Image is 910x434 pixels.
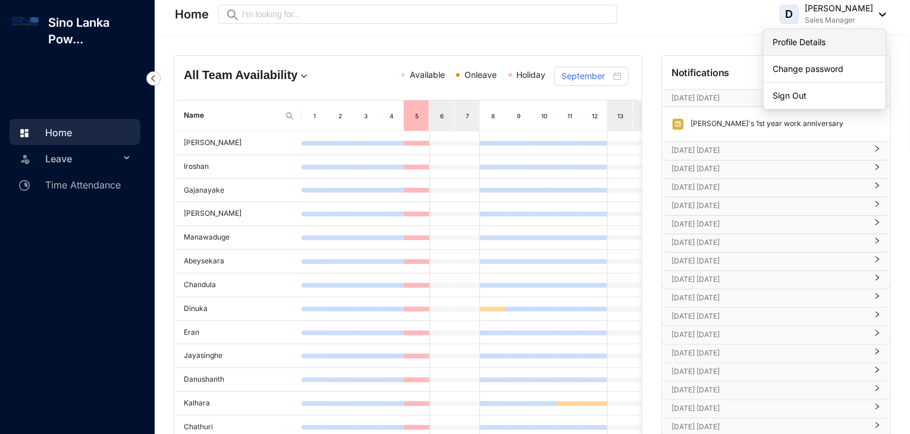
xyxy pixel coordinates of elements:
[488,110,498,122] div: 8
[242,8,610,21] input: I’m looking for...
[335,110,346,122] div: 2
[662,326,890,344] div: [DATE] [DATE]
[15,179,121,191] a: Time Attendance
[874,334,881,336] span: right
[671,347,867,359] p: [DATE] [DATE]
[641,110,651,122] div: 14
[662,197,890,215] div: [DATE] [DATE]
[19,180,30,191] img: time-attendance-unselected.8aad090b53826881fffb.svg
[174,344,302,368] td: Jayasinghe
[874,408,881,410] span: right
[874,426,881,429] span: right
[590,110,600,122] div: 12
[662,308,890,326] div: [DATE] [DATE]
[671,144,867,156] p: [DATE] [DATE]
[662,290,890,307] div: [DATE] [DATE]
[184,110,280,121] span: Name
[805,14,873,26] p: Sales Manager
[874,316,881,318] span: right
[12,14,39,28] img: log
[671,181,867,193] p: [DATE] [DATE]
[616,110,625,122] div: 13
[805,2,873,14] p: [PERSON_NAME]
[662,345,890,363] div: [DATE] [DATE]
[874,279,881,281] span: right
[10,119,140,145] li: Home
[874,187,881,189] span: right
[671,273,867,285] p: [DATE] [DATE]
[671,200,867,212] p: [DATE] [DATE]
[662,253,890,271] div: [DATE] [DATE]
[174,368,302,392] td: Danushanth
[174,131,302,155] td: [PERSON_NAME]
[671,384,867,396] p: [DATE] [DATE]
[873,12,886,17] img: dropdown-black.8e83cc76930a90b1a4fdb6d089b7bf3a.svg
[874,205,881,207] span: right
[565,110,575,122] div: 11
[874,389,881,392] span: right
[874,224,881,226] span: right
[671,402,867,414] p: [DATE] [DATE]
[174,321,302,345] td: Eran
[685,118,843,131] p: [PERSON_NAME]'s 1st year work anniversary
[19,128,30,139] img: home.c6720e0a13eba0172344.svg
[874,297,881,300] span: right
[39,14,155,48] p: Sino Lanka Pow...
[671,310,867,322] p: [DATE] [DATE]
[146,71,161,86] img: nav-icon-left.19a07721e4dec06a274f6d07517f07b7.svg
[463,110,473,122] div: 7
[174,155,302,179] td: Iroshan
[671,329,867,341] p: [DATE] [DATE]
[10,171,140,197] li: Time Attendance
[174,202,302,226] td: [PERSON_NAME]
[671,118,685,131] img: anniversary.d4fa1ee0abd6497b2d89d817e415bd57.svg
[662,142,890,160] div: [DATE] [DATE]
[874,242,881,244] span: right
[671,292,867,304] p: [DATE] [DATE]
[671,218,867,230] p: [DATE] [DATE]
[671,163,867,175] p: [DATE] [DATE]
[671,65,730,80] p: Notifications
[15,127,72,139] a: Home
[437,110,447,122] div: 6
[662,161,890,178] div: [DATE] [DATE]
[662,382,890,400] div: [DATE] [DATE]
[175,6,209,23] p: Home
[662,179,890,197] div: [DATE] [DATE]
[465,70,497,80] span: Onleave
[174,297,302,321] td: Dinuka
[561,70,611,83] input: Select month
[874,260,881,263] span: right
[184,67,332,83] h4: All Team Availability
[874,353,881,355] span: right
[671,237,867,249] p: [DATE] [DATE]
[410,70,445,80] span: Available
[19,153,31,165] img: leave-unselected.2934df6273408c3f84d9.svg
[662,271,890,289] div: [DATE] [DATE]
[174,179,302,203] td: Gajanayake
[874,371,881,373] span: right
[786,9,793,20] span: D
[671,92,858,104] p: [DATE] [DATE]
[662,400,890,418] div: [DATE] [DATE]
[662,234,890,252] div: [DATE] [DATE]
[671,421,867,433] p: [DATE] [DATE]
[174,226,302,250] td: Manawaduge
[310,110,320,122] div: 1
[671,255,867,267] p: [DATE] [DATE]
[361,110,371,122] div: 3
[517,70,546,80] span: Holiday
[45,147,120,171] span: Leave
[387,110,397,122] div: 4
[298,70,310,82] img: dropdown.780994ddfa97fca24b89f58b1de131fa.svg
[662,216,890,234] div: [DATE] [DATE]
[874,168,881,171] span: right
[285,111,294,121] img: search.8ce656024d3affaeffe32e5b30621cb7.svg
[671,366,867,378] p: [DATE] [DATE]
[412,110,422,122] div: 5
[662,90,890,106] div: [DATE] [DATE][DATE]
[539,110,550,122] div: 10
[174,250,302,273] td: Abeysekara
[874,150,881,152] span: right
[514,110,524,122] div: 9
